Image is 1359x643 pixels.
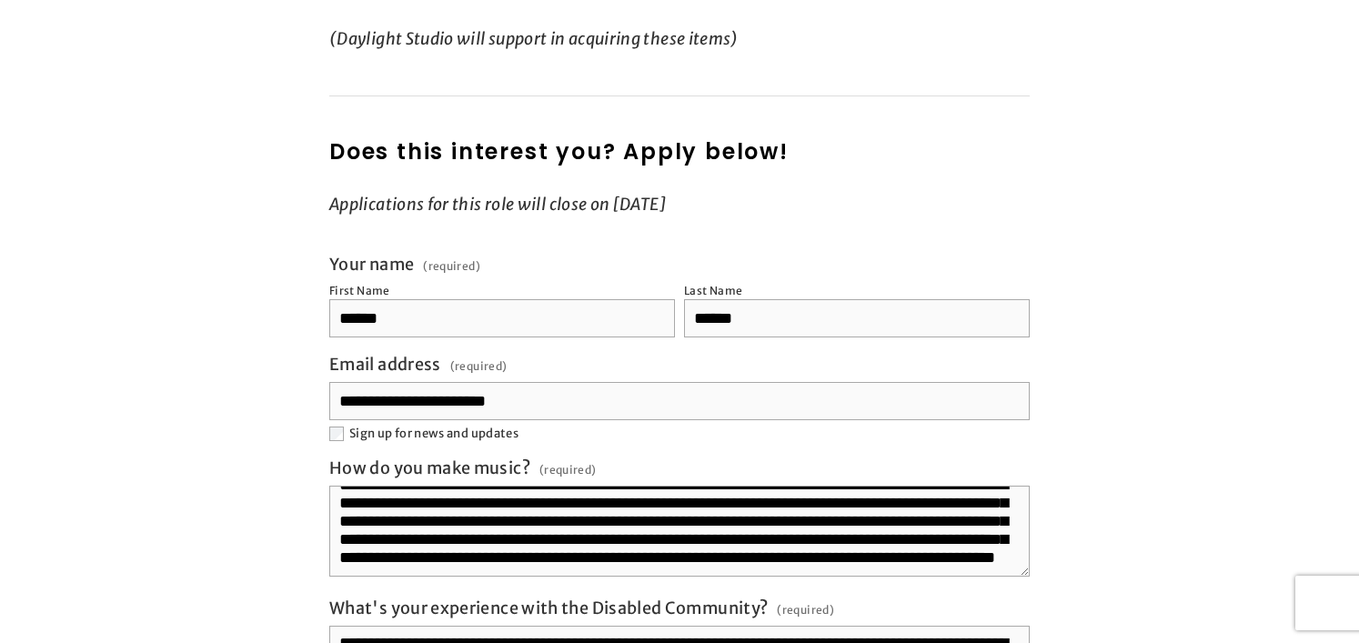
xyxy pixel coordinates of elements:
input: Sign up for news and updates [329,427,344,441]
span: How do you make music? [329,457,530,478]
em: Applications for this role will close on [DATE] [329,194,666,215]
span: Sign up for news and updates [349,426,518,441]
h2: Does this interest you? Apply below! [329,136,1030,168]
div: First Name [329,284,390,297]
span: Your name [329,254,414,275]
span: (required) [777,598,834,622]
span: Email address [329,354,441,375]
span: (required) [450,354,508,378]
span: (required) [423,261,480,272]
div: Last Name [684,284,742,297]
span: What's your experience with the Disabled Community? [329,598,768,618]
span: (required) [539,457,597,482]
em: (Daylight Studio will support in acquiring these items) [329,28,739,49]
